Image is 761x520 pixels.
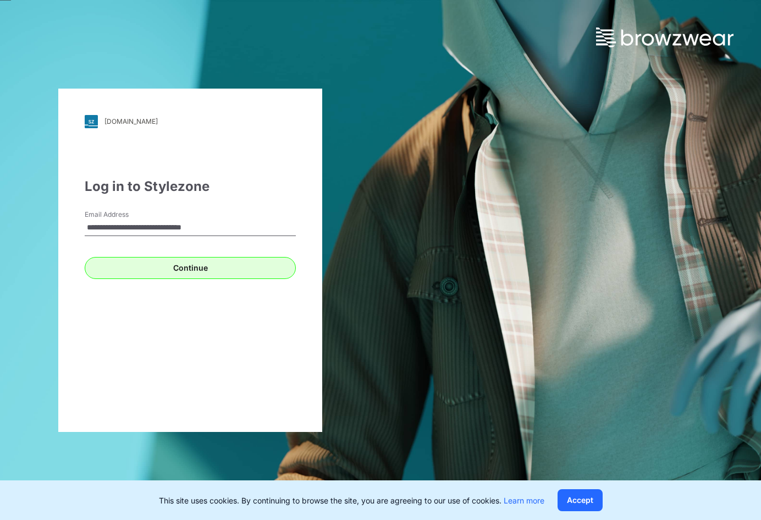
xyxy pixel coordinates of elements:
button: Accept [558,489,603,511]
div: Log in to Stylezone [85,177,296,196]
img: svg+xml;base64,PHN2ZyB3aWR0aD0iMjgiIGhlaWdodD0iMjgiIHZpZXdCb3g9IjAgMCAyOCAyOCIgZmlsbD0ibm9uZSIgeG... [85,115,98,128]
img: browzwear-logo.73288ffb.svg [596,28,734,47]
button: Continue [85,257,296,279]
div: [DOMAIN_NAME] [104,117,158,125]
a: Learn more [504,496,544,505]
p: This site uses cookies. By continuing to browse the site, you are agreeing to our use of cookies. [159,495,544,506]
a: [DOMAIN_NAME] [85,115,296,128]
label: Email Address [85,210,162,220]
